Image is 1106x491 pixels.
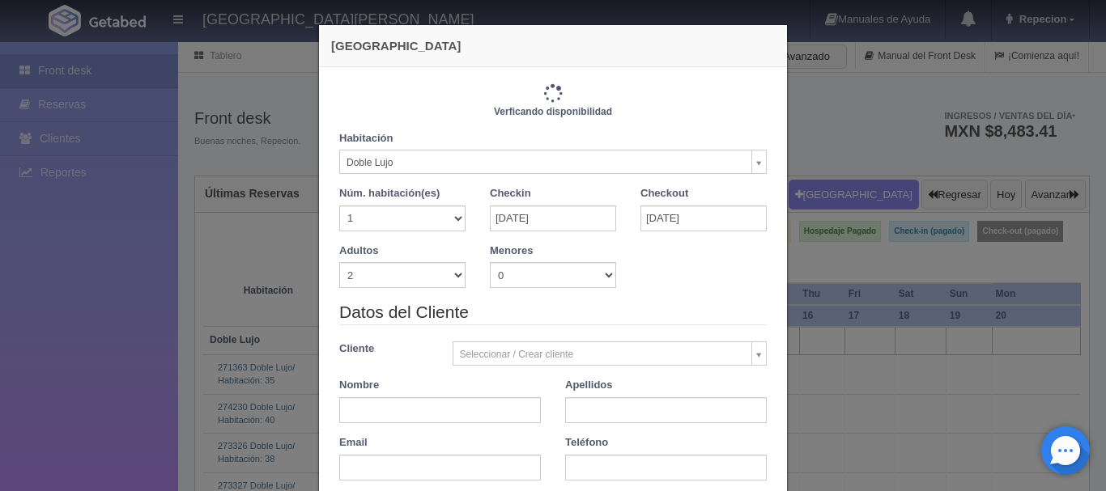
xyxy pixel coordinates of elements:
label: Apellidos [565,378,613,393]
a: Seleccionar / Crear cliente [453,341,768,366]
a: Doble Lujo [339,150,767,174]
label: Checkin [490,186,531,201]
input: DD-MM-AAAA [490,205,616,231]
span: Doble Lujo [347,150,745,175]
label: Nombre [339,378,379,393]
label: Cliente [327,341,440,357]
label: Adultos [339,243,378,259]
label: Checkout [640,186,688,201]
span: Seleccionar / Crear cliente [460,342,746,366]
label: Email [339,435,368,451]
h4: [GEOGRAPHIC_DATA] [331,37,775,54]
label: Teléfono [565,435,608,451]
label: Núm. habitación(es) [339,186,440,201]
legend: Datos del Cliente [339,300,767,325]
b: Verficando disponibilidad [494,106,612,117]
input: DD-MM-AAAA [640,205,767,231]
label: Menores [490,243,533,259]
label: Habitación [339,131,393,146]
